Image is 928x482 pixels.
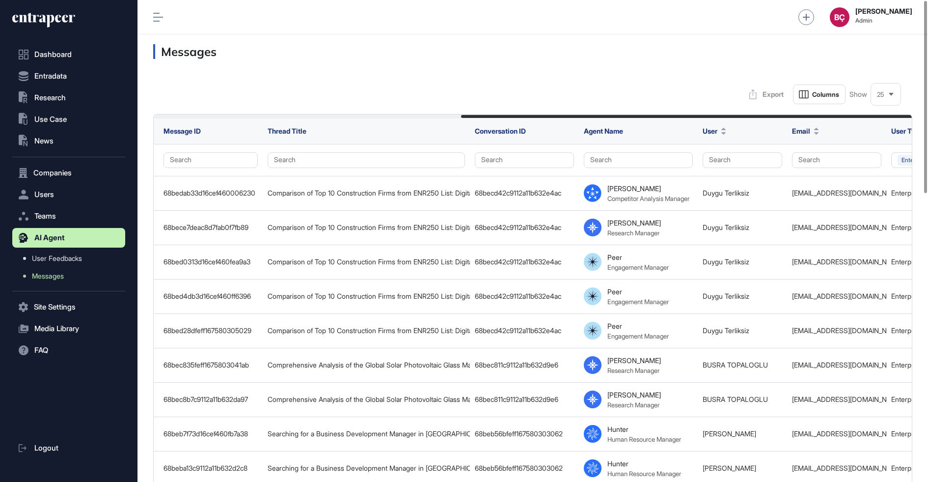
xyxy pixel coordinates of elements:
a: Duygu Terliksiz [703,257,749,266]
button: Search [268,152,465,168]
div: Searching for a Business Development Manager in [GEOGRAPHIC_DATA] [268,464,465,472]
div: Human Resource Manager [607,470,681,478]
div: Comparison of Top 10 Construction Firms from ENR250 List: Digitalization, Revenue, and Technology... [268,189,465,197]
div: Comprehensive Analysis of the Global Solar Photovoltaic Glass Market: Historical Data, Forecasts,... [268,361,465,369]
strong: [PERSON_NAME] [855,7,912,15]
div: Comparison of Top 10 Construction Firms from ENR250 List: Digitalization, Revenue, and Technology... [268,327,465,335]
span: Agent Name [584,127,623,135]
span: Users [34,191,54,198]
div: Research Manager [607,401,659,409]
div: 68beb56bfeff167580303062 [475,464,574,472]
div: [EMAIL_ADDRESS][DOMAIN_NAME] [792,361,881,369]
div: 68beba13c9112a11b632d2c8 [164,464,258,472]
span: 25 [877,91,884,98]
div: Searching for a Business Development Manager in [GEOGRAPHIC_DATA] [268,430,465,438]
div: Comprehensive Analysis of the Global Solar Photovoltaic Glass Market: Historical Data, Forecasts,... [268,396,465,403]
div: 68bedab33d16cef460006230 [164,189,258,197]
button: Search [475,152,574,168]
button: FAQ [12,340,125,360]
span: Thread Title [268,127,306,135]
a: User Feedbacks [17,250,125,267]
span: FAQ [34,346,48,354]
div: Comparison of Top 10 Construction Firms from ENR250 List: Digitalization, Revenue, and Technology... [268,258,465,266]
div: Peer [607,287,622,296]
span: Show [849,90,867,98]
span: User Feedbacks [32,255,82,262]
div: 68bed28dfeff167580305029 [164,327,258,335]
div: 68bed4db3d16cef460ff6396 [164,292,258,300]
span: Messages [32,272,64,280]
span: News [34,137,54,145]
div: [EMAIL_ADDRESS][DOMAIN_NAME] [792,292,881,300]
div: [PERSON_NAME] [607,184,661,193]
span: User [703,126,717,136]
button: User [703,126,726,136]
button: Use Case [12,110,125,129]
div: Peer [607,253,622,261]
button: Export [744,85,789,104]
div: 68bec835feff1675803041ab [164,361,258,369]
span: AI Agent [34,234,65,242]
div: Human Resource Manager [607,435,681,443]
a: Logout [12,438,125,458]
a: Duygu Terliksiz [703,189,749,197]
button: Teams [12,206,125,226]
div: Research Manager [607,229,659,237]
button: Search [164,152,258,168]
div: 68becd42c9112a11b632e4ac [475,292,574,300]
span: Research [34,94,66,102]
button: Email [792,126,819,136]
div: 68becd42c9112a11b632e4ac [475,189,574,197]
a: BUSRA TOPALOGLU [703,361,768,369]
a: [PERSON_NAME] [703,464,756,472]
button: Companies [12,163,125,183]
span: Media Library [34,325,79,333]
a: Dashboard [12,45,125,64]
button: Research [12,88,125,108]
div: Peer [607,322,622,330]
div: Engagement Manager [607,263,669,271]
span: Dashboard [34,51,72,58]
button: Search [703,152,782,168]
div: Hunter [607,459,628,468]
span: User Type [891,126,923,136]
button: Users [12,185,125,204]
button: Media Library [12,319,125,339]
div: Hunter [607,425,628,433]
button: AI Agent [12,228,125,248]
div: 68becd42c9112a11b632e4ac [475,327,574,335]
a: Duygu Terliksiz [703,292,749,300]
a: Messages [17,267,125,285]
span: Message ID [164,127,201,135]
button: Entradata [12,66,125,86]
div: Engagement Manager [607,298,669,306]
div: BÇ [830,7,849,27]
a: [PERSON_NAME] [703,429,756,438]
a: Duygu Terliksiz [703,326,749,335]
span: Conversation ID [475,127,526,135]
span: Teams [34,212,56,220]
div: 68bec811c9112a11b632d9e6 [475,396,574,403]
div: 68bec811c9112a11b632d9e6 [475,361,574,369]
div: 68bed0313d16cef460fea9a3 [164,258,258,266]
div: 68bec8b7c9112a11b632da97 [164,396,258,403]
span: Use Case [34,115,67,123]
div: 68beb7f73d16cef460fb7a38 [164,430,258,438]
div: [EMAIL_ADDRESS][DOMAIN_NAME] [792,258,881,266]
div: Competitor Analysis Manager [607,195,689,202]
span: Logout [34,444,58,452]
span: Entradata [34,72,67,80]
div: [EMAIL_ADDRESS][DOMAIN_NAME] [792,430,881,438]
button: Search [584,152,693,168]
button: Columns [793,85,846,104]
div: Research Manager [607,367,659,374]
button: Site Settings [12,297,125,317]
div: [EMAIL_ADDRESS][DOMAIN_NAME] [792,189,881,197]
div: Comparison of Top 10 Construction Firms from ENR250 List: Digitalization, Revenue, and Technology... [268,292,465,300]
div: 68bece7deac8d7fab0f7fb89 [164,224,258,231]
div: [PERSON_NAME] [607,219,661,227]
span: Site Settings [34,303,76,311]
div: [EMAIL_ADDRESS][DOMAIN_NAME] [792,464,881,472]
div: [PERSON_NAME] [607,356,661,365]
div: Comparison of Top 10 Construction Firms from ENR250 List: Digitalization, Revenue, and Technology... [268,224,465,231]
